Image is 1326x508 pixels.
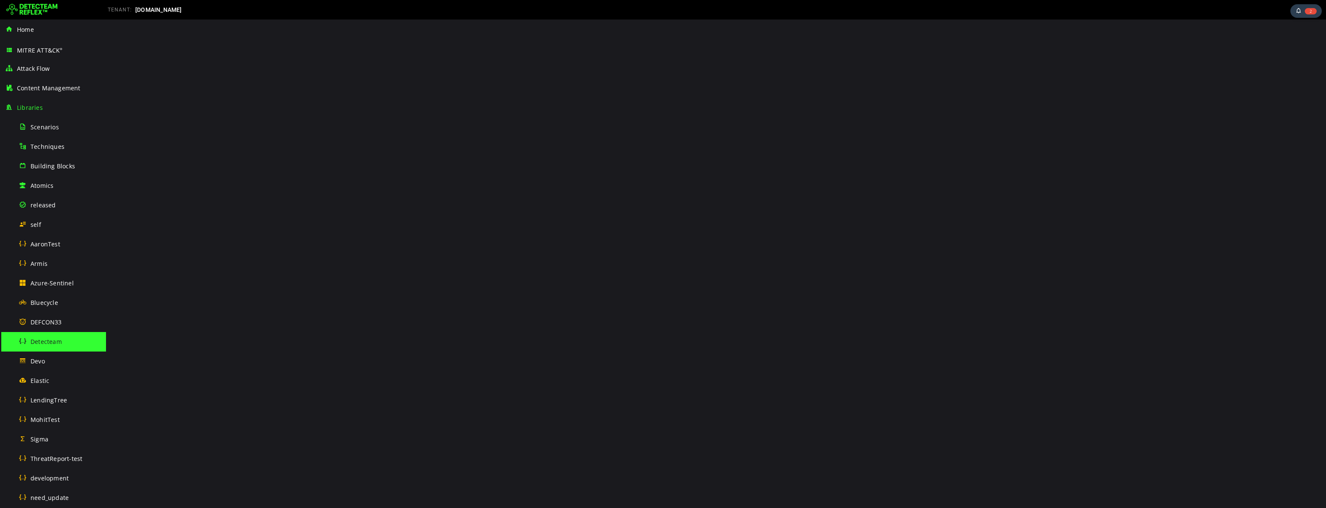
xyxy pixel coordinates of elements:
[6,3,58,17] img: Detecteam logo
[31,455,82,463] span: ThreatReport-test
[31,416,60,424] span: MohitTest
[17,103,43,112] span: Libraries
[31,474,69,482] span: development
[31,318,62,326] span: DEFCON33
[31,240,60,248] span: AaronTest
[17,25,34,33] span: Home
[31,435,48,443] span: Sigma
[31,396,67,404] span: LendingTree
[31,181,53,190] span: Atomics
[31,299,58,307] span: Bluecycle
[31,221,41,229] span: self
[31,494,69,502] span: need_update
[31,142,64,151] span: Techniques
[31,357,45,365] span: Devo
[108,7,132,13] span: TENANT:
[31,279,74,287] span: Azure-Sentinel
[31,201,56,209] span: released
[1305,8,1317,14] span: 2
[31,162,75,170] span: Building Blocks
[31,260,47,268] span: Armis
[1290,4,1322,18] div: Task Notifications
[17,64,50,73] span: Attack Flow
[31,338,62,346] span: Detecteam
[31,123,59,131] span: Scenarios
[31,377,49,385] span: Elastic
[135,6,182,13] span: [DOMAIN_NAME]
[17,84,81,92] span: Content Management
[60,47,62,51] sup: ®
[17,46,63,54] span: MITRE ATT&CK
